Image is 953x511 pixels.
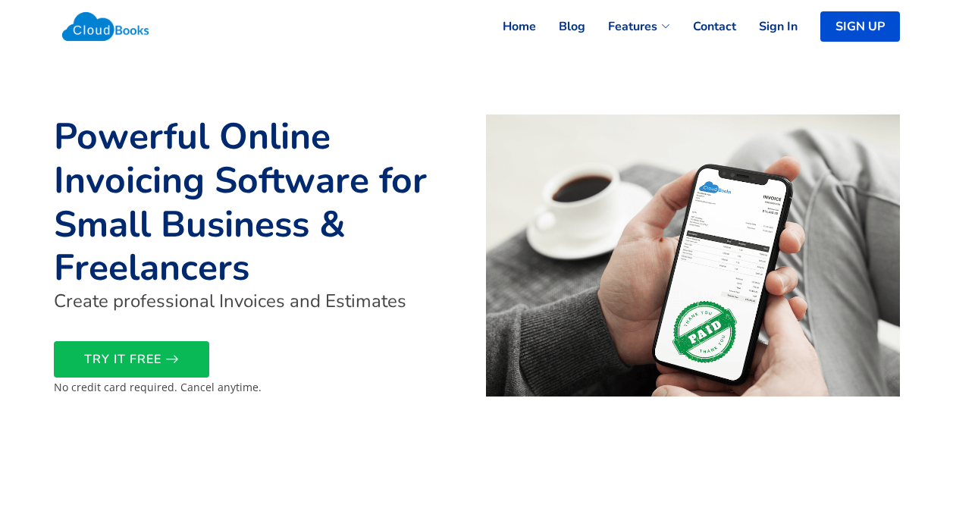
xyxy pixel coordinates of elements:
h4: Create professional Invoices and Estimates [54,290,468,312]
h1: Powerful Online Invoicing Software for Small Business & Freelancers [54,115,468,290]
img: Cloudbooks Logo [54,4,158,49]
a: SIGN UP [820,11,900,42]
span: Features [608,17,657,36]
a: TRY IT FREE [54,341,209,378]
a: Blog [536,10,585,43]
a: Home [480,10,536,43]
a: Sign In [736,10,798,43]
a: Features [585,10,670,43]
img: Accept Payments Online and get paid faster [486,114,900,397]
small: No credit card required. Cancel anytime. [54,380,262,394]
a: Contact [670,10,736,43]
